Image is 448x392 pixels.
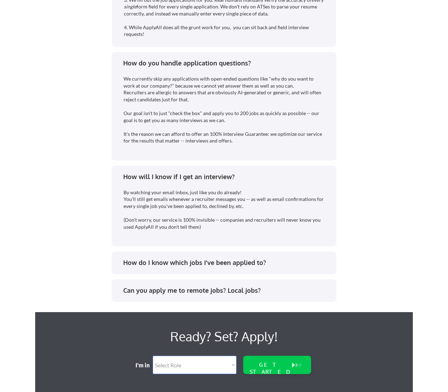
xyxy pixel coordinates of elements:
[124,189,326,230] div: By watching your email inbox, just like you do already! You'll still get emails whenever a recrui...
[123,258,330,267] div: How do I know which jobs I've been applied to?
[123,172,330,181] div: How will I know if I get an interview?
[248,361,293,375] div: GET STARTED
[123,59,330,68] div: How do you handle application questions?
[135,361,154,369] div: I'm in
[134,326,314,347] div: Ready? Set? Apply!
[123,286,330,295] div: Can you apply me to remote jobs? Local jobs?
[124,75,326,144] div: We currently skip any applications with open-ended questions like "why do you want to work at our...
